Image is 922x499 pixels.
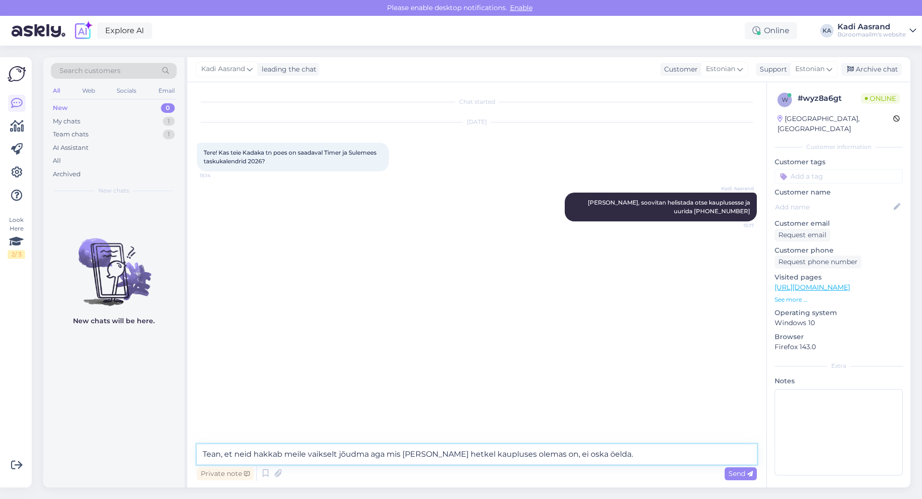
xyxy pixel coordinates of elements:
[841,63,902,76] div: Archive chat
[775,187,903,197] p: Customer name
[775,308,903,318] p: Operating system
[53,117,80,126] div: My chats
[115,85,138,97] div: Socials
[706,64,735,74] span: Estonian
[837,23,906,31] div: Kadi Aasrand
[163,117,175,126] div: 1
[775,295,903,304] p: See more ...
[795,64,825,74] span: Estonian
[73,21,93,41] img: explore-ai
[51,85,62,97] div: All
[53,143,88,153] div: AI Assistant
[728,469,753,478] span: Send
[775,318,903,328] p: Windows 10
[775,219,903,229] p: Customer email
[197,467,254,480] div: Private note
[197,444,757,464] textarea: Tean, et neid hakkab meile vaikselt jõudma aga mis [PERSON_NAME] hetkel kaupluses olemas on, ei o...
[97,23,152,39] a: Explore AI
[775,229,830,242] div: Request email
[775,143,903,151] div: Customer information
[588,199,752,215] span: [PERSON_NAME], soovitan helistada otse kauplusesse ja uurida [PHONE_NUMBER]
[53,156,61,166] div: All
[8,216,25,259] div: Look Here
[197,118,757,126] div: [DATE]
[745,22,797,39] div: Online
[200,172,236,179] span: 15:14
[718,222,754,229] span: 15:17
[775,283,850,292] a: [URL][DOMAIN_NAME]
[157,85,177,97] div: Email
[775,362,903,370] div: Extra
[861,93,900,104] span: Online
[53,170,81,179] div: Archived
[837,31,906,38] div: Büroomaailm's website
[837,23,916,38] a: Kadi AasrandBüroomaailm's website
[507,3,535,12] span: Enable
[775,332,903,342] p: Browser
[777,114,893,134] div: [GEOGRAPHIC_DATA], [GEOGRAPHIC_DATA]
[775,256,861,268] div: Request phone number
[756,64,787,74] div: Support
[161,103,175,113] div: 0
[775,157,903,167] p: Customer tags
[775,342,903,352] p: Firefox 143.0
[8,65,26,83] img: Askly Logo
[204,149,378,165] span: Tere! Kas teie Kadaka tn poes on saadaval Timer ja Sulemees taskukalendrid 2026?
[73,316,155,326] p: New chats will be here.
[201,64,245,74] span: Kadi Aasrand
[43,221,184,307] img: No chats
[798,93,861,104] div: # wyz8a6gt
[782,96,788,103] span: w
[718,185,754,192] span: Kadi Aasrand
[258,64,316,74] div: leading the chat
[775,376,903,386] p: Notes
[8,250,25,259] div: 2 / 3
[80,85,97,97] div: Web
[775,202,892,212] input: Add name
[820,24,834,37] div: KA
[53,103,68,113] div: New
[98,186,129,195] span: New chats
[775,245,903,256] p: Customer phone
[775,169,903,183] input: Add a tag
[163,130,175,139] div: 1
[197,97,757,106] div: Chat started
[53,130,88,139] div: Team chats
[660,64,698,74] div: Customer
[60,66,121,76] span: Search customers
[775,272,903,282] p: Visited pages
